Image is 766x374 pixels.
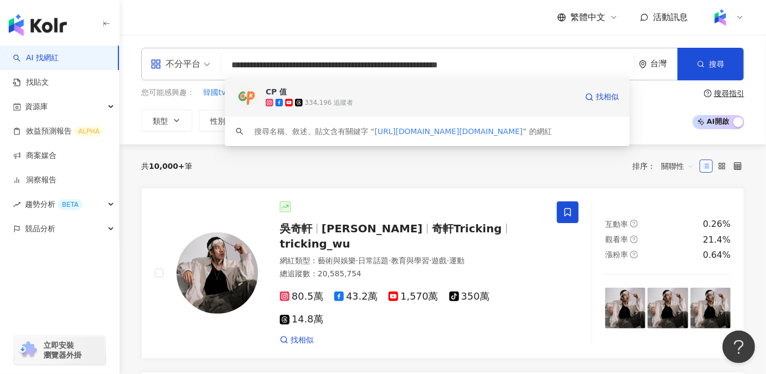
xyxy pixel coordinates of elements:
div: 0.26% [703,218,731,230]
a: 找相似 [280,335,313,346]
span: question-circle [704,90,712,97]
div: 21.4% [703,234,731,246]
span: · [429,256,431,265]
div: 排序： [632,157,700,175]
span: 藝術與娛樂 [318,256,356,265]
div: 台灣 [650,59,677,68]
span: [URL][DOMAIN_NAME][DOMAIN_NAME] [375,127,523,136]
div: 網紅類型 ： [280,256,544,267]
img: KOL Avatar [236,86,258,108]
span: appstore [150,59,161,69]
span: 您可能感興趣： [141,87,194,98]
span: 日常話題 [358,256,388,265]
div: BETA [58,199,83,210]
img: Kolr%20app%20icon%20%281%29.png [710,7,731,28]
div: CP 值 [266,86,287,97]
span: · [356,256,358,265]
span: 關聯性 [661,157,694,175]
img: post-image [648,288,688,328]
span: environment [639,60,647,68]
span: 吳奇軒 [280,222,312,235]
a: 找相似 [585,86,619,108]
button: 韓國tvn [203,87,231,99]
div: 共 筆 [141,162,192,170]
span: 漲粉率 [605,250,628,259]
div: 不分平台 [150,55,200,73]
iframe: Help Scout Beacon - Open [723,331,755,363]
span: 奇軒Tricking [432,222,502,235]
span: 1,570萬 [388,291,438,302]
div: 0.64% [703,249,731,261]
a: 找貼文 [13,77,49,88]
span: 教育與學習 [391,256,429,265]
span: 觀看率 [605,235,628,244]
span: rise [13,201,21,208]
span: 遊戲 [431,256,447,265]
span: 運動 [449,256,464,265]
img: chrome extension [17,341,39,359]
div: 總追蹤數 ： 20,585,754 [280,269,544,280]
span: 趨勢分析 [25,192,83,217]
span: 活動訊息 [653,12,688,22]
span: [PERSON_NAME] [322,222,423,235]
img: KOL Avatar [177,232,258,314]
span: 資源庫 [25,94,48,119]
span: · [388,256,391,265]
div: 搜尋名稱、敘述、貼文含有關鍵字 “ ” 的網紅 [254,125,552,137]
span: 性別 [210,117,225,125]
a: chrome extension立即安裝 瀏覽器外掛 [14,335,105,365]
span: 韓國tvn [203,87,231,98]
span: question-circle [630,251,638,258]
span: · [447,256,449,265]
img: post-image [690,288,731,328]
span: 立即安裝 瀏覽器外掛 [43,340,81,360]
a: 洞察報告 [13,175,56,186]
span: search [236,128,243,135]
span: 350萬 [449,291,489,302]
a: KOL Avatar吳奇軒[PERSON_NAME]奇軒Trickingtricking_wu網紅類型：藝術與娛樂·日常話題·教育與學習·遊戲·運動總追蹤數：20,585,75480.5萬43.... [141,188,744,359]
span: question-circle [630,220,638,227]
img: post-image [605,288,645,328]
span: 類型 [153,117,168,125]
a: searchAI 找網紅 [13,53,59,64]
span: question-circle [630,236,638,243]
button: 搜尋 [677,48,744,80]
img: logo [9,14,67,36]
span: 14.8萬 [280,314,323,325]
span: 競品分析 [25,217,55,241]
span: 找相似 [291,335,313,346]
span: 找相似 [596,92,619,103]
div: 搜尋指引 [714,89,744,98]
span: tricking_wu [280,237,350,250]
span: 10,000+ [149,162,185,170]
a: 商案媒合 [13,150,56,161]
span: 43.2萬 [334,291,378,302]
span: 互動率 [605,220,628,229]
div: 334,196 追蹤者 [305,98,353,107]
button: 性別 [199,110,250,131]
button: 類型 [141,110,192,131]
span: 繁體中文 [570,11,605,23]
span: 80.5萬 [280,291,323,302]
span: 搜尋 [709,60,724,68]
a: 效益預測報告ALPHA [13,126,104,137]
